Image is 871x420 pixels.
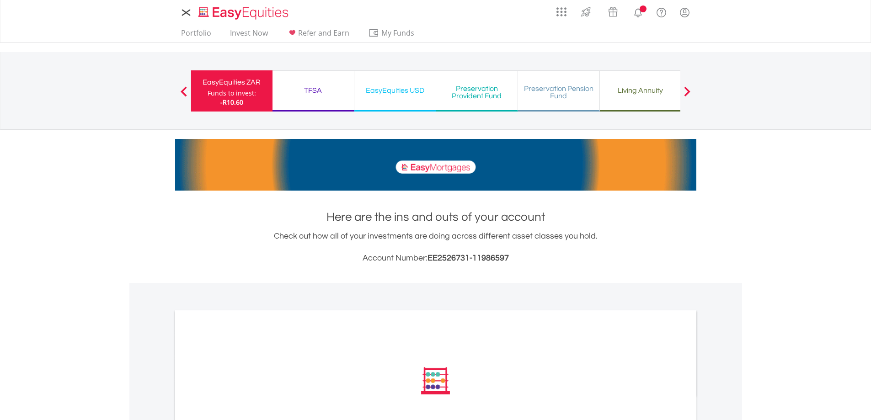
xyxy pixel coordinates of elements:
button: Previous [175,91,193,100]
span: Refer and Earn [298,28,349,38]
div: Preservation Provident Fund [442,85,512,100]
a: Vouchers [599,2,626,19]
a: Notifications [626,2,650,21]
a: AppsGrid [550,2,572,17]
img: EasyMortage Promotion Banner [175,139,696,191]
div: EasyEquities ZAR [197,76,267,89]
div: Check out how all of your investments are doing across different asset classes you hold. [175,230,696,265]
button: Next [678,91,696,100]
img: vouchers-v2.svg [605,5,620,19]
div: Living Annuity [605,84,676,97]
a: Home page [195,2,292,21]
a: My Profile [673,2,696,22]
img: thrive-v2.svg [578,5,593,19]
a: Invest Now [226,28,272,43]
span: EE2526731-11986597 [427,254,509,262]
a: Refer and Earn [283,28,353,43]
h3: Account Number: [175,252,696,265]
div: EasyEquities USD [360,84,430,97]
span: My Funds [368,27,428,39]
img: EasyEquities_Logo.png [197,5,292,21]
a: FAQ's and Support [650,2,673,21]
a: Portfolio [177,28,215,43]
div: Preservation Pension Fund [524,85,594,100]
span: -R10.60 [220,98,243,106]
div: Funds to invest: [208,89,256,98]
div: TFSA [278,84,348,97]
h1: Here are the ins and outs of your account [175,209,696,225]
img: grid-menu-icon.svg [556,7,566,17]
